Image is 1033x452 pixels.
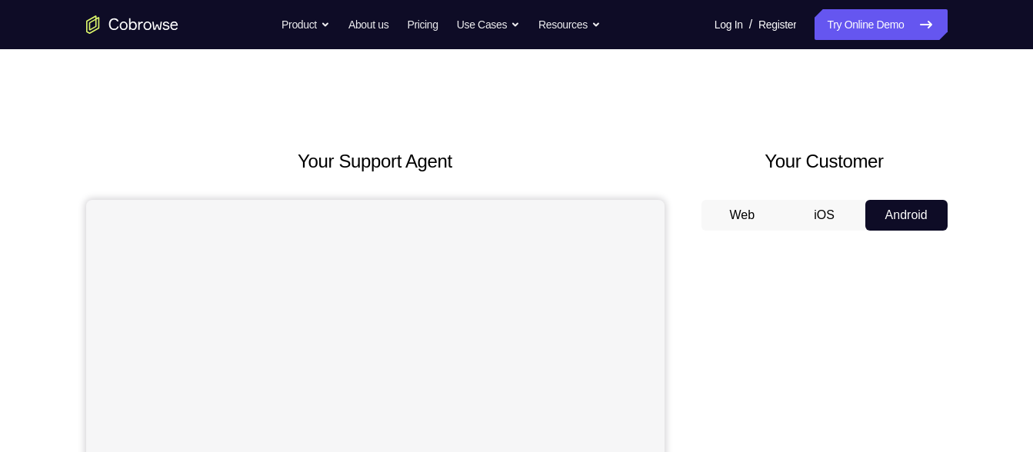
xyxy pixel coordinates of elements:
button: Use Cases [457,9,520,40]
span: / [749,15,752,34]
button: Resources [538,9,601,40]
button: iOS [783,200,865,231]
button: Product [282,9,330,40]
a: Go to the home page [86,15,178,34]
a: Pricing [407,9,438,40]
h2: Your Customer [701,148,948,175]
a: About us [348,9,388,40]
button: Web [701,200,784,231]
a: Try Online Demo [815,9,947,40]
button: Android [865,200,948,231]
h2: Your Support Agent [86,148,665,175]
a: Register [758,9,796,40]
a: Log In [715,9,743,40]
